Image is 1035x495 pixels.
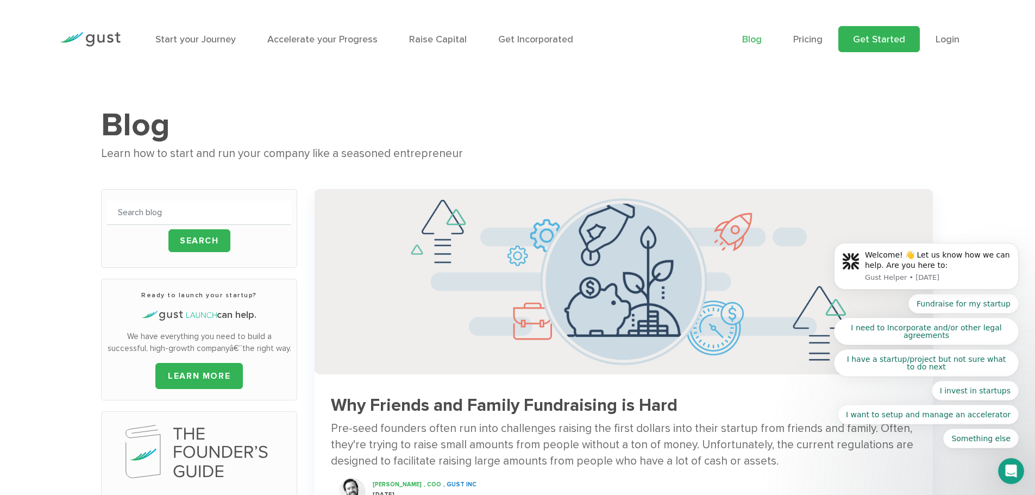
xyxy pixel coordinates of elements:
[315,189,933,374] img: Successful Startup Founders Invest In Their Own Ventures 0742d64fd6a698c3cfa409e71c3cc4e5620a7e72...
[373,481,422,488] span: [PERSON_NAME]
[424,481,441,488] span: , COO
[101,105,933,145] h1: Blog
[107,200,291,225] input: Search blog
[409,34,467,45] a: Raise Capital
[742,34,762,45] a: Blog
[331,421,917,470] div: Pre-seed founders often run into challenges raising the first dollars into their startup from fri...
[267,34,378,45] a: Accelerate your Progress
[793,34,823,45] a: Pricing
[498,34,573,45] a: Get Incorporated
[60,32,121,47] img: Gust Logo
[101,145,933,163] div: Learn how to start and run your company like a seasoned entrepreneur
[107,330,291,355] p: We have everything you need to build a successful, high-growth companyâ€”the right way.
[936,34,959,45] a: Login
[155,34,236,45] a: Start your Journey
[818,72,1035,466] iframe: Intercom notifications message
[838,26,920,52] a: Get Started
[331,396,917,415] h3: Why Friends and Family Fundraising is Hard
[168,229,230,252] input: Search
[998,458,1024,484] iframe: Intercom live chat
[443,481,476,488] span: , Gust INC
[155,363,243,389] a: LEARN MORE
[107,290,291,300] h3: Ready to launch your startup?
[107,308,291,322] h4: can help.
